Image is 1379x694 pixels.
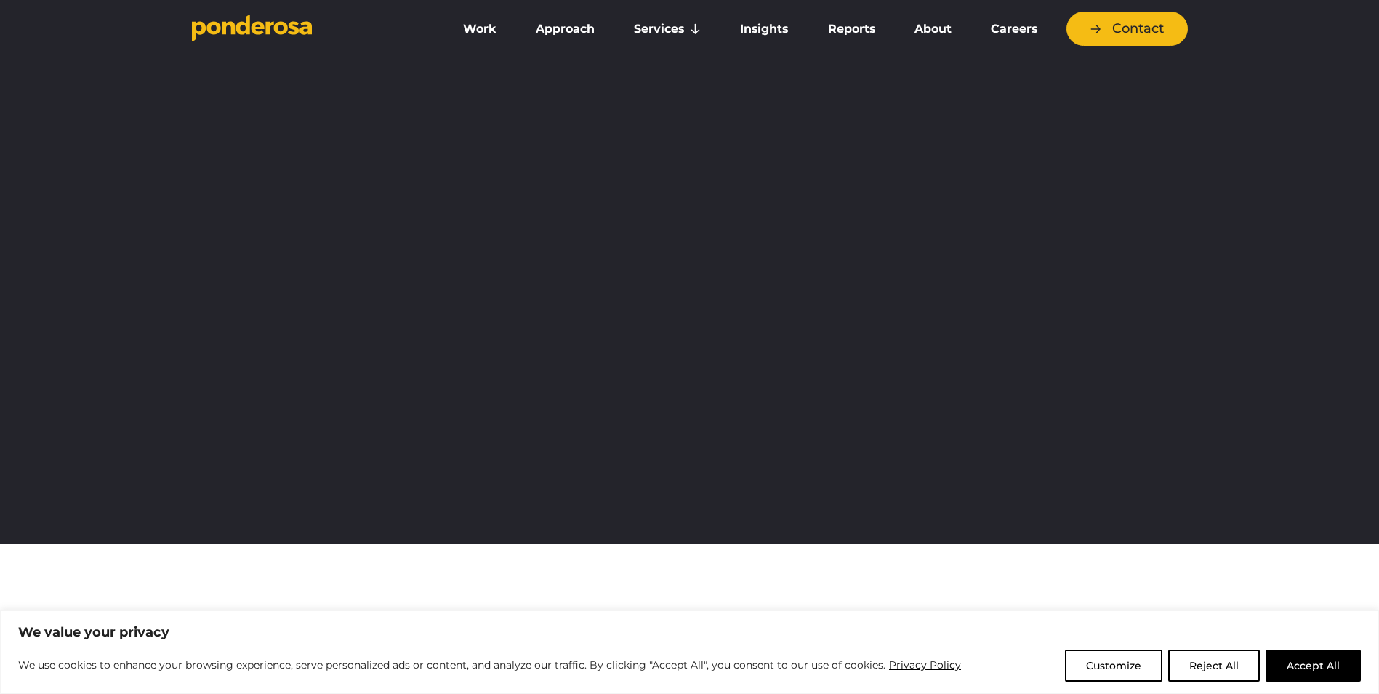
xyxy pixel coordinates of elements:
a: Contact [1066,12,1188,46]
a: About [898,14,968,44]
p: We value your privacy [18,623,1361,641]
p: We use cookies to enhance your browsing experience, serve personalized ads or content, and analyz... [18,656,962,674]
a: Insights [723,14,805,44]
a: Careers [974,14,1054,44]
button: Reject All [1168,650,1260,682]
a: Reports [811,14,892,44]
button: Accept All [1266,650,1361,682]
a: Approach [519,14,611,44]
a: Services [617,14,717,44]
a: Go to homepage [192,15,425,44]
button: Customize [1065,650,1162,682]
a: Privacy Policy [888,656,962,674]
a: Work [446,14,513,44]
